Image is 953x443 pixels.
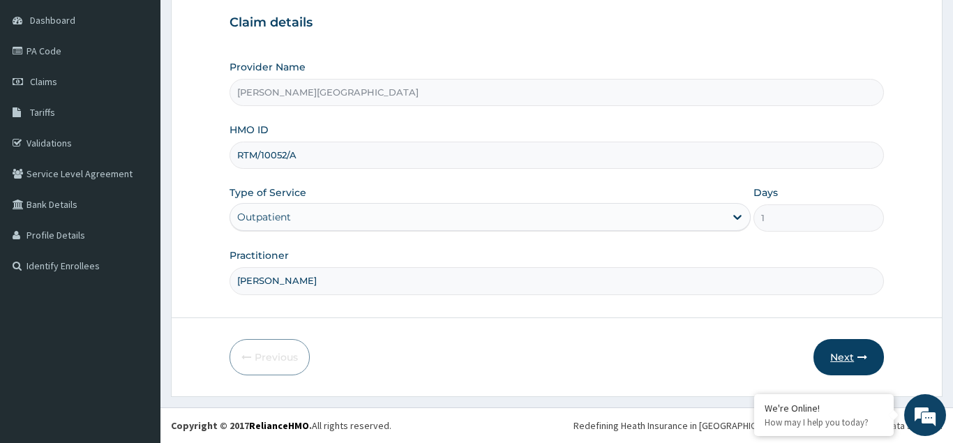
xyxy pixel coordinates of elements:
[81,133,193,273] span: We're online!
[26,70,57,105] img: d_794563401_company_1708531726252_794563401
[230,339,310,375] button: Previous
[230,267,884,294] input: Enter Name
[230,15,884,31] h3: Claim details
[30,75,57,88] span: Claims
[7,295,266,344] textarea: Type your message and hit 'Enter'
[249,419,309,432] a: RelianceHMO
[753,186,778,200] label: Days
[171,419,312,432] strong: Copyright © 2017 .
[813,339,884,375] button: Next
[230,142,884,169] input: Enter HMO ID
[573,419,943,433] div: Redefining Heath Insurance in [GEOGRAPHIC_DATA] using Telemedicine and Data Science!
[230,60,306,74] label: Provider Name
[160,407,953,443] footer: All rights reserved.
[230,123,269,137] label: HMO ID
[30,14,75,27] span: Dashboard
[765,402,883,414] div: We're Online!
[30,106,55,119] span: Tariffs
[765,416,883,428] p: How may I help you today?
[73,78,234,96] div: Chat with us now
[230,248,289,262] label: Practitioner
[237,210,291,224] div: Outpatient
[229,7,262,40] div: Minimize live chat window
[230,186,306,200] label: Type of Service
